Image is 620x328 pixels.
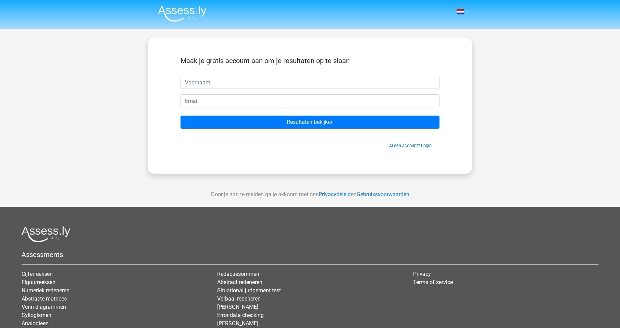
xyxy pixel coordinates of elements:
[22,304,66,310] a: Venn diagrammen
[217,320,258,327] a: [PERSON_NAME]
[181,116,439,129] input: Resultaten bekijken
[217,312,264,318] a: Error data checking
[181,57,439,65] h5: Maak je gratis account aan om je resultaten op te slaan
[22,250,598,259] h5: Assessments
[357,191,409,198] a: Gebruiksvoorwaarden
[22,287,70,294] a: Numeriek redeneren
[413,271,431,277] a: Privacy
[217,279,262,285] a: Abstract redeneren
[217,287,281,294] a: Situational judgement test
[22,295,67,302] a: Abstracte matrices
[413,279,453,285] a: Terms of service
[217,295,261,302] a: Verbaal redeneren
[217,271,259,277] a: Redactiesommen
[319,191,351,198] a: Privacybeleid
[217,304,258,310] a: [PERSON_NAME]
[22,320,49,327] a: Analogieen
[181,94,439,107] input: Email
[181,76,439,89] input: Voornaam
[22,226,70,242] img: Assessly logo
[22,279,55,285] a: Figuurreeksen
[22,312,51,318] a: Syllogismen
[158,5,207,22] img: Assessly
[389,143,432,148] a: Al een account? Login
[22,271,53,277] a: Cijferreeksen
